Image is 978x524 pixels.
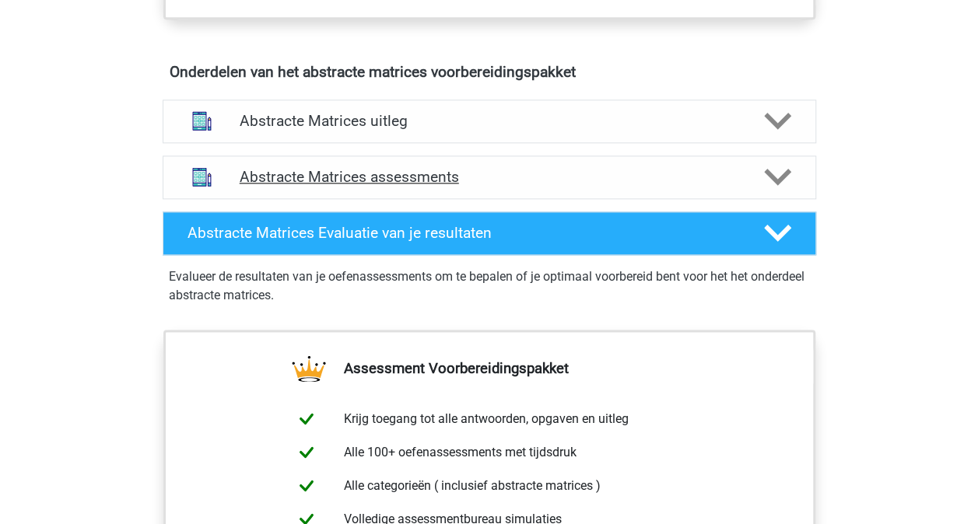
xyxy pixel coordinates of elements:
a: Abstracte Matrices Evaluatie van je resultaten [156,211,822,255]
img: abstracte matrices assessments [182,157,222,197]
h4: Abstracte Matrices assessments [240,168,739,186]
h4: Abstracte Matrices uitleg [240,112,739,130]
a: assessments Abstracte Matrices assessments [156,155,822,199]
h4: Abstracte Matrices Evaluatie van je resultaten [188,224,739,242]
img: abstracte matrices uitleg [182,101,222,141]
p: Evalueer de resultaten van je oefenassessments om te bepalen of je optimaal voorbereid bent voor ... [169,267,810,305]
h4: Onderdelen van het abstracte matrices voorbereidingspakket [170,63,809,81]
a: uitleg Abstracte Matrices uitleg [156,100,822,143]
